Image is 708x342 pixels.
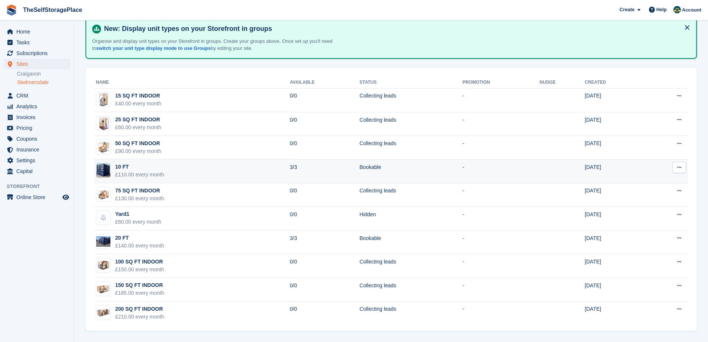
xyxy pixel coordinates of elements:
span: Home [16,26,61,37]
img: Screenshot%202025-08-07%20at%2011.14.15.png [97,116,110,131]
span: CRM [16,90,61,101]
a: Craigavon [17,70,70,77]
img: Screenshot%202025-08-07%20at%2011.12.36.png [98,92,109,107]
a: menu [4,59,70,69]
img: blank-unit-type-icon-ffbac7b88ba66c5e286b0e438baccc4b9c83835d4c34f86887a83fc20ec27e7b.svg [96,211,110,225]
img: Screenshot%202025-08-07%20at%2011.15.01.png [96,140,110,154]
div: 20 FT [115,234,164,242]
h4: New: Display unit types on your Storefront in groups [101,25,690,33]
td: [DATE] [585,230,644,254]
span: Account [682,6,701,14]
td: 0/0 [290,207,360,231]
a: menu [4,101,70,112]
th: Created [585,77,644,89]
div: 100 SQ FT INDOOR [115,258,164,266]
img: stora-icon-8386f47178a22dfd0bd8f6a31ec36ba5ce8667c1dd55bd0f319d3a0aa187defe.svg [6,4,17,16]
span: Capital [16,166,61,176]
th: Nudge [540,77,585,89]
td: [DATE] [585,254,644,278]
a: menu [4,26,70,37]
div: £140.00 every month [115,242,164,250]
span: Help [656,6,667,13]
td: Bookable [359,159,462,183]
span: Online Store [16,192,61,202]
td: [DATE] [585,207,644,231]
th: Available [290,77,360,89]
th: Status [359,77,462,89]
td: Collecting leads [359,136,462,160]
img: Screenshot%202025-08-07%20at%2011.21.56.png [96,308,110,317]
td: - [462,278,539,301]
div: 75 SQ FT INDOOR [115,187,164,195]
td: 0/0 [290,112,360,136]
td: - [462,301,539,325]
span: Storefront [7,183,74,190]
div: £110.00 every month [115,171,164,179]
span: Sites [16,59,61,69]
td: Bookable [359,230,462,254]
td: Collecting leads [359,278,462,301]
td: 3/3 [290,230,360,254]
span: Invoices [16,112,61,122]
td: - [462,159,539,183]
td: Collecting leads [359,301,462,325]
span: Coupons [16,134,61,144]
div: £60.00 every month [115,124,161,131]
td: Hidden [359,207,462,231]
td: [DATE] [585,183,644,207]
td: [DATE] [585,159,644,183]
div: £150.00 every month [115,266,164,274]
td: 3/3 [290,159,360,183]
img: 5378.jpeg [96,236,110,247]
td: 0/0 [290,136,360,160]
span: Analytics [16,101,61,112]
div: 10 FT [115,163,164,171]
div: Yard1 [115,210,161,218]
td: - [462,207,539,231]
img: Screenshot%202025-08-07%20at%2011.20.33.png [96,284,110,294]
a: menu [4,155,70,166]
td: 0/0 [290,301,360,325]
a: menu [4,166,70,176]
div: £130.00 every month [115,195,164,202]
span: Pricing [16,123,61,133]
a: menu [4,90,70,101]
span: Create [620,6,634,13]
td: - [462,88,539,112]
img: Screenshot%202025-08-07%20at%2011.18.45.png [96,260,110,271]
a: menu [4,123,70,133]
div: 200 SQ FT INDOOR [115,305,164,313]
span: Tasks [16,37,61,48]
div: £90.00 every month [115,147,161,155]
a: menu [4,134,70,144]
a: menu [4,192,70,202]
div: 25 SQ FT INDOOR [115,116,161,124]
a: switch your unit type display mode to use Groups [96,45,211,51]
div: £40.00 every month [115,100,161,108]
td: 0/0 [290,278,360,301]
td: Collecting leads [359,88,462,112]
td: - [462,136,539,160]
a: Skelmersdale [17,79,70,86]
img: Gairoid [673,6,681,13]
a: menu [4,37,70,48]
td: Collecting leads [359,183,462,207]
span: Settings [16,155,61,166]
td: Collecting leads [359,254,462,278]
td: 0/0 [290,254,360,278]
td: Collecting leads [359,112,462,136]
td: - [462,254,539,278]
a: menu [4,144,70,155]
span: Insurance [16,144,61,155]
td: - [462,230,539,254]
a: menu [4,48,70,58]
a: Preview store [61,193,70,202]
a: TheSelfStoragePlace [20,4,85,16]
div: 15 SQ FT INDOOR [115,92,161,100]
td: - [462,183,539,207]
div: £210.00 every month [115,313,164,321]
div: £60.00 every month [115,218,161,226]
td: 0/0 [290,183,360,207]
p: Organise and display unit types on your Storefront in groups. Create your groups above. Once set ... [92,38,352,52]
th: Name [94,77,290,89]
